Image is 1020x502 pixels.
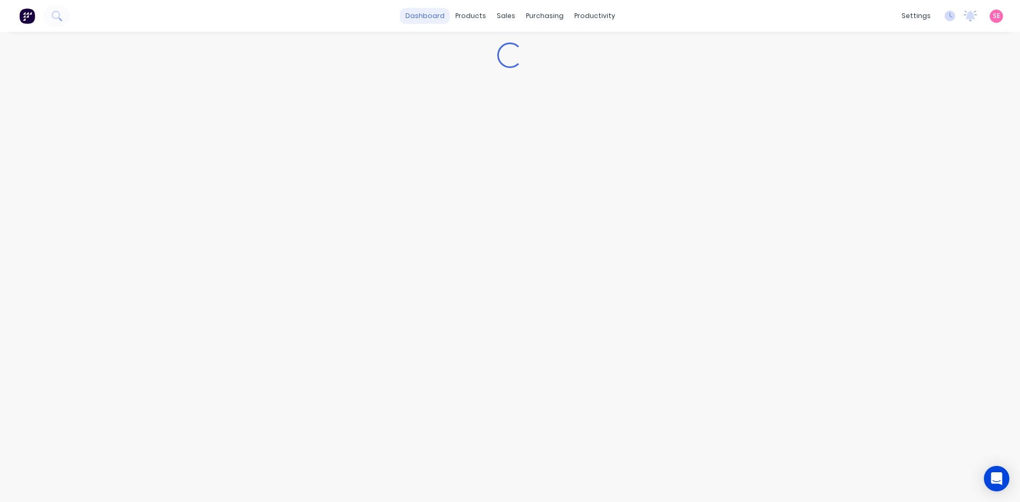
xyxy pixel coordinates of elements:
[19,8,35,24] img: Factory
[993,11,1000,21] span: SE
[491,8,521,24] div: sales
[896,8,936,24] div: settings
[569,8,620,24] div: productivity
[521,8,569,24] div: purchasing
[400,8,450,24] a: dashboard
[984,466,1009,491] div: Open Intercom Messenger
[450,8,491,24] div: products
